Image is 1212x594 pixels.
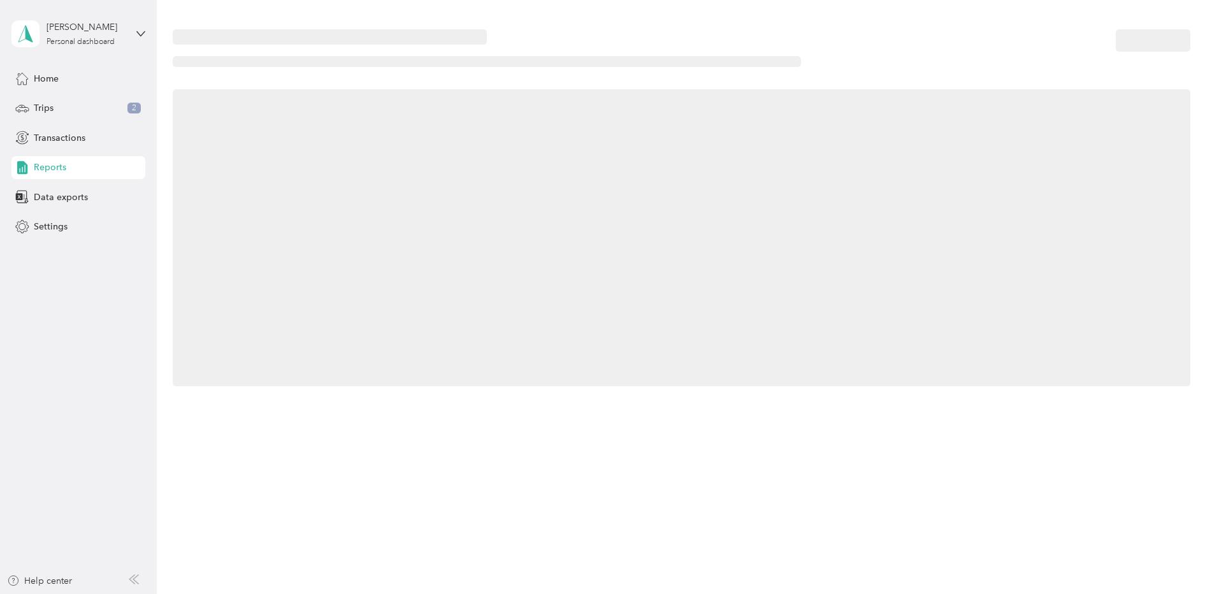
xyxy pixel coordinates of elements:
span: Settings [34,220,68,233]
span: Transactions [34,131,85,145]
span: Data exports [34,191,88,204]
span: Home [34,72,59,85]
div: [PERSON_NAME] [47,20,126,34]
div: Personal dashboard [47,38,115,46]
span: 2 [127,103,141,114]
button: Help center [7,574,72,588]
span: Trips [34,101,54,115]
span: Reports [34,161,66,174]
iframe: Everlance-gr Chat Button Frame [1141,523,1212,594]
